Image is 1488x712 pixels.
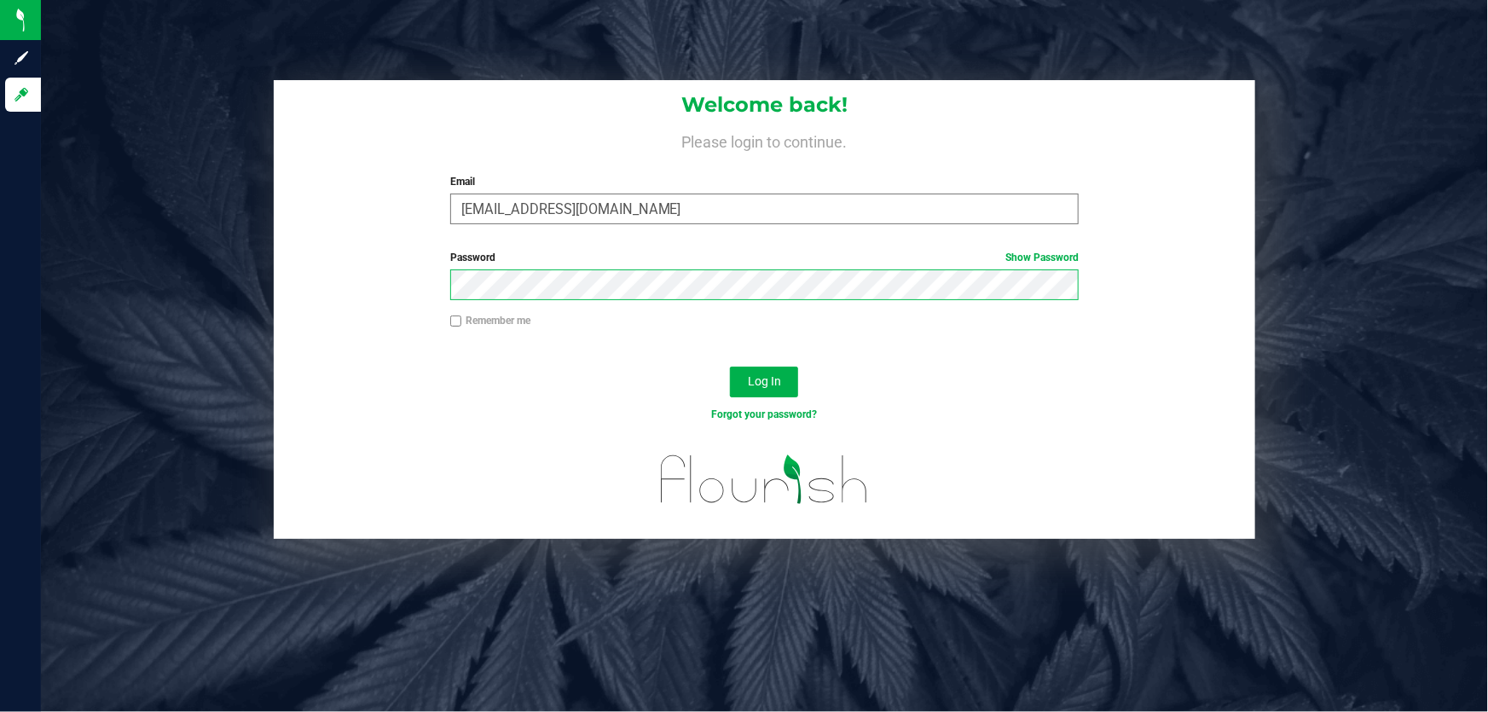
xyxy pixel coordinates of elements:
[450,313,530,328] label: Remember me
[1005,252,1079,263] a: Show Password
[274,130,1255,150] h4: Please login to continue.
[450,315,462,327] input: Remember me
[450,174,1080,189] label: Email
[711,408,817,420] a: Forgot your password?
[730,367,798,397] button: Log In
[450,252,495,263] span: Password
[13,49,30,67] inline-svg: Sign up
[274,94,1255,116] h1: Welcome back!
[748,374,781,388] span: Log In
[642,440,888,519] img: flourish_logo.svg
[13,86,30,103] inline-svg: Log in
